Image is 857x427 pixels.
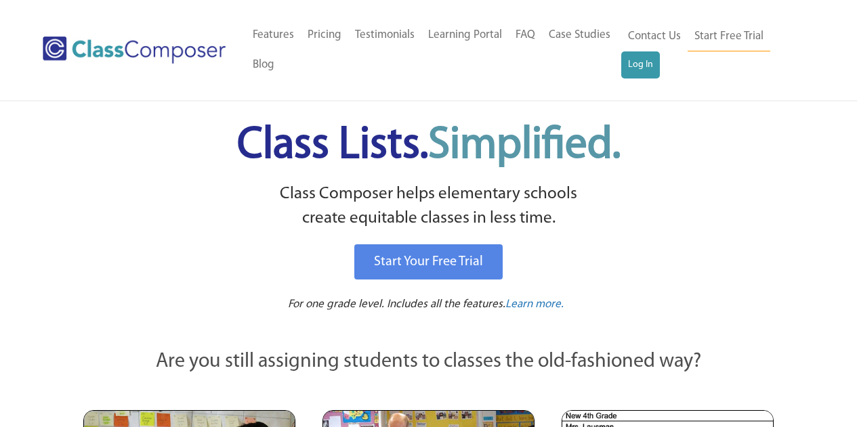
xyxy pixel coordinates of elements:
p: Class Composer helps elementary schools create equitable classes in less time. [81,182,776,231]
a: Contact Us [621,22,688,51]
img: Class Composer [43,37,226,64]
span: Learn more. [505,298,564,310]
p: Are you still assigning students to classes the old-fashioned way? [83,347,774,377]
nav: Header Menu [621,22,804,78]
a: Learning Portal [421,20,509,50]
a: Case Studies [542,20,617,50]
a: Pricing [301,20,348,50]
a: Features [246,20,301,50]
a: Learn more. [505,296,564,313]
nav: Header Menu [246,20,621,80]
span: Simplified. [428,124,621,168]
a: FAQ [509,20,542,50]
span: Start Your Free Trial [374,255,483,269]
a: Blog [246,50,281,80]
a: Start Free Trial [688,22,770,52]
a: Log In [621,51,660,78]
a: Testimonials [348,20,421,50]
span: Class Lists. [237,124,621,168]
span: For one grade level. Includes all the features. [288,298,505,310]
a: Start Your Free Trial [354,244,503,279]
